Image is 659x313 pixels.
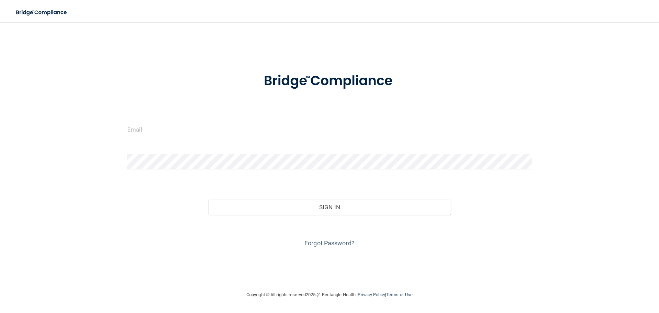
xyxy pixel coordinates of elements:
[386,292,413,297] a: Terms of Use
[204,284,455,306] div: Copyright © All rights reserved 2025 @ Rectangle Health | |
[208,200,451,215] button: Sign In
[250,63,409,99] img: bridge_compliance_login_screen.278c3ca4.svg
[127,122,532,137] input: Email
[304,239,355,247] a: Forgot Password?
[10,5,73,20] img: bridge_compliance_login_screen.278c3ca4.svg
[358,292,385,297] a: Privacy Policy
